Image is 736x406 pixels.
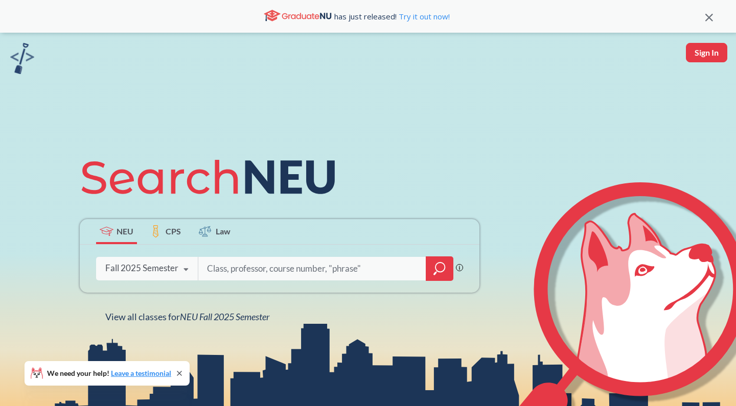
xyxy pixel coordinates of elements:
div: Fall 2025 Semester [105,262,178,274]
a: Try it out now! [397,11,450,21]
a: Leave a testimonial [111,369,171,377]
span: NEU Fall 2025 Semester [180,311,269,322]
div: magnifying glass [426,256,453,281]
span: View all classes for [105,311,269,322]
img: sandbox logo [10,43,34,74]
a: sandbox logo [10,43,34,77]
span: NEU [117,225,133,237]
span: CPS [166,225,181,237]
span: We need your help! [47,370,171,377]
input: Class, professor, course number, "phrase" [206,258,419,279]
svg: magnifying glass [433,261,446,276]
button: Sign In [686,43,727,62]
span: Law [216,225,231,237]
span: has just released! [334,11,450,22]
